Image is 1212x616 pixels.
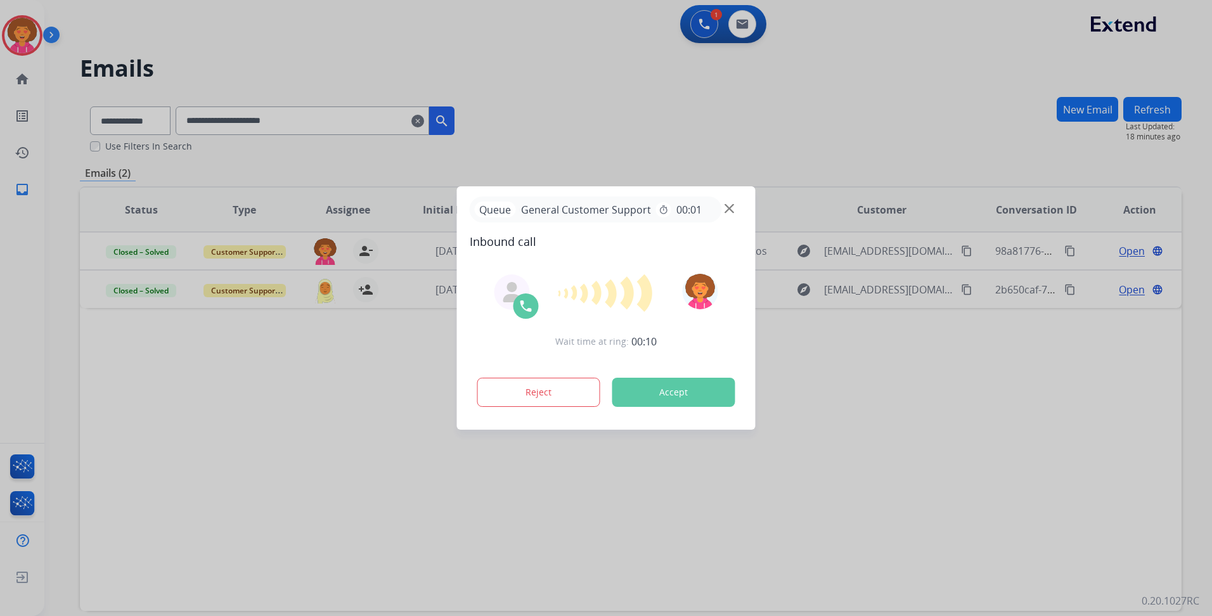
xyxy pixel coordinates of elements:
span: Inbound call [470,233,743,250]
span: 00:10 [631,334,657,349]
img: call-icon [519,298,534,314]
img: avatar [682,274,718,309]
span: General Customer Support [516,202,656,217]
mat-icon: timer [659,205,669,215]
p: 0.20.1027RC [1142,593,1199,608]
span: 00:01 [676,202,702,217]
img: close-button [725,204,734,214]
span: Wait time at ring: [555,335,629,348]
button: Accept [612,378,735,407]
img: agent-avatar [502,282,522,302]
button: Reject [477,378,600,407]
p: Queue [475,202,516,217]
